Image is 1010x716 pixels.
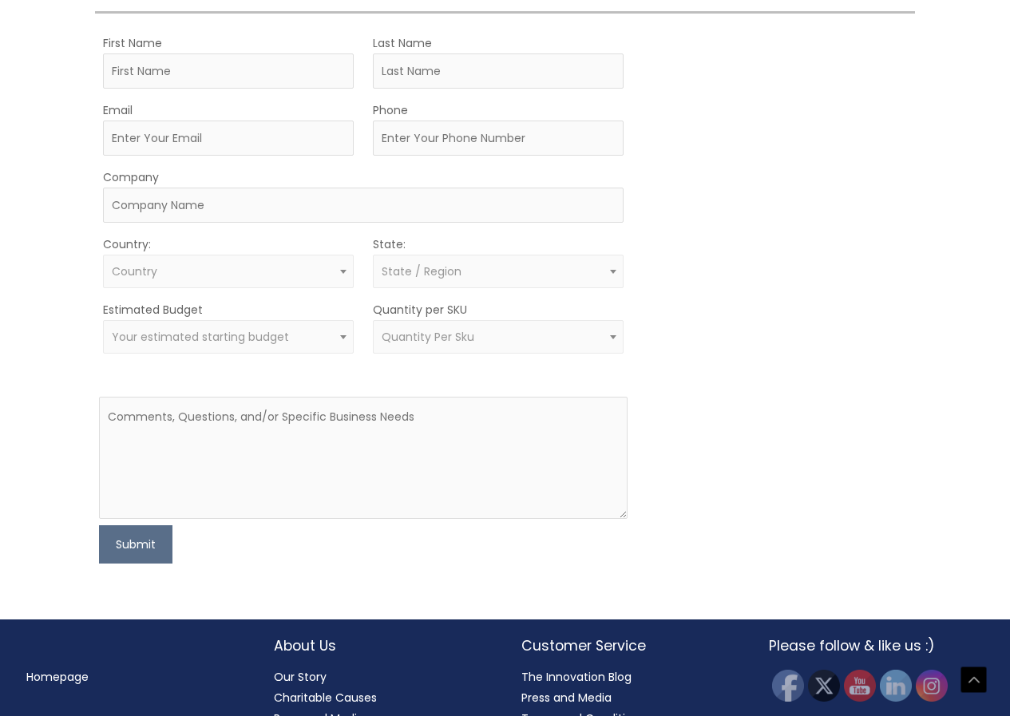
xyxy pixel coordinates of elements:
label: Quantity per SKU [373,299,467,320]
h2: Customer Service [521,635,737,656]
input: Enter Your Email [103,121,354,156]
img: Twitter [808,670,840,702]
a: The Innovation Blog [521,669,632,685]
label: Phone [373,100,408,121]
span: Country [112,263,157,279]
span: Quantity Per Sku [382,329,474,345]
button: Submit [99,525,172,564]
a: Homepage [26,669,89,685]
a: Charitable Causes [274,690,377,706]
input: Last Name [373,53,624,89]
h2: Please follow & like us :) [769,635,984,656]
label: Estimated Budget [103,299,203,320]
h2: About Us [274,635,489,656]
label: Country: [103,234,151,255]
a: Our Story [274,669,327,685]
label: State: [373,234,406,255]
input: Enter Your Phone Number [373,121,624,156]
label: Company [103,167,159,188]
input: First Name [103,53,354,89]
img: Facebook [772,670,804,702]
input: Company Name [103,188,624,223]
label: Email [103,100,133,121]
label: Last Name [373,33,432,53]
nav: Menu [26,667,242,687]
a: Press and Media [521,690,612,706]
span: Your estimated starting budget [112,329,289,345]
label: First Name [103,33,162,53]
span: State / Region [382,263,461,279]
